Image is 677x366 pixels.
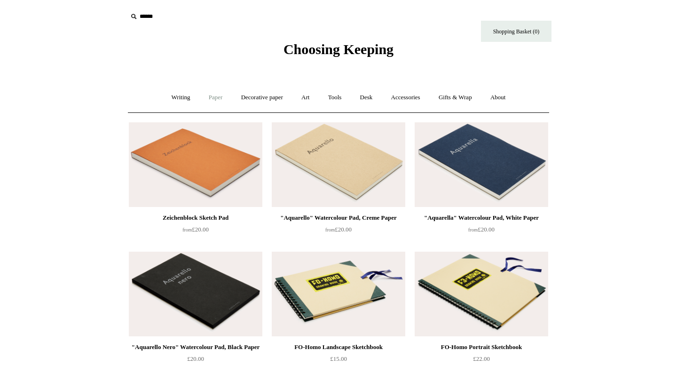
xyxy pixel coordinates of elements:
[272,122,405,207] a: "Aquarello" Watercolour Pad, Creme Paper "Aquarello" Watercolour Pad, Creme Paper
[417,342,546,353] div: FO-Homo Portrait Sketchbook
[325,226,352,233] span: £20.00
[415,252,548,336] img: FO-Homo Portrait Sketchbook
[129,252,262,336] a: "Aquarello Nero" Watercolour Pad, Black Paper "Aquarello Nero" Watercolour Pad, Black Paper
[481,21,551,42] a: Shopping Basket (0)
[468,227,478,232] span: from
[272,212,405,251] a: "Aquarello" Watercolour Pad, Creme Paper from£20.00
[272,122,405,207] img: "Aquarello" Watercolour Pad, Creme Paper
[352,85,381,110] a: Desk
[274,212,403,223] div: "Aquarello" Watercolour Pad, Creme Paper
[129,252,262,336] img: "Aquarello Nero" Watercolour Pad, Black Paper
[129,212,262,251] a: Zeichenblock Sketch Pad from£20.00
[320,85,350,110] a: Tools
[383,85,429,110] a: Accessories
[200,85,231,110] a: Paper
[430,85,480,110] a: Gifts & Wrap
[330,355,347,362] span: £15.00
[272,252,405,336] img: FO-Homo Landscape Sketchbook
[293,85,318,110] a: Art
[283,49,394,56] a: Choosing Keeping
[182,227,192,232] span: from
[131,342,260,353] div: "Aquarello Nero" Watercolour Pad, Black Paper
[131,212,260,223] div: Zeichenblock Sketch Pad
[473,355,490,362] span: £22.00
[415,212,548,251] a: "Aquarella" Watercolour Pad, White Paper from£20.00
[417,212,546,223] div: "Aquarella" Watercolour Pad, White Paper
[129,122,262,207] img: Zeichenblock Sketch Pad
[182,226,209,233] span: £20.00
[129,122,262,207] a: Zeichenblock Sketch Pad Zeichenblock Sketch Pad
[187,355,204,362] span: £20.00
[325,227,335,232] span: from
[283,41,394,57] span: Choosing Keeping
[415,252,548,336] a: FO-Homo Portrait Sketchbook FO-Homo Portrait Sketchbook
[272,252,405,336] a: FO-Homo Landscape Sketchbook FO-Homo Landscape Sketchbook
[482,85,514,110] a: About
[468,226,495,233] span: £20.00
[274,342,403,353] div: FO-Homo Landscape Sketchbook
[233,85,291,110] a: Decorative paper
[415,122,548,207] a: "Aquarella" Watercolour Pad, White Paper "Aquarella" Watercolour Pad, White Paper
[415,122,548,207] img: "Aquarella" Watercolour Pad, White Paper
[163,85,199,110] a: Writing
